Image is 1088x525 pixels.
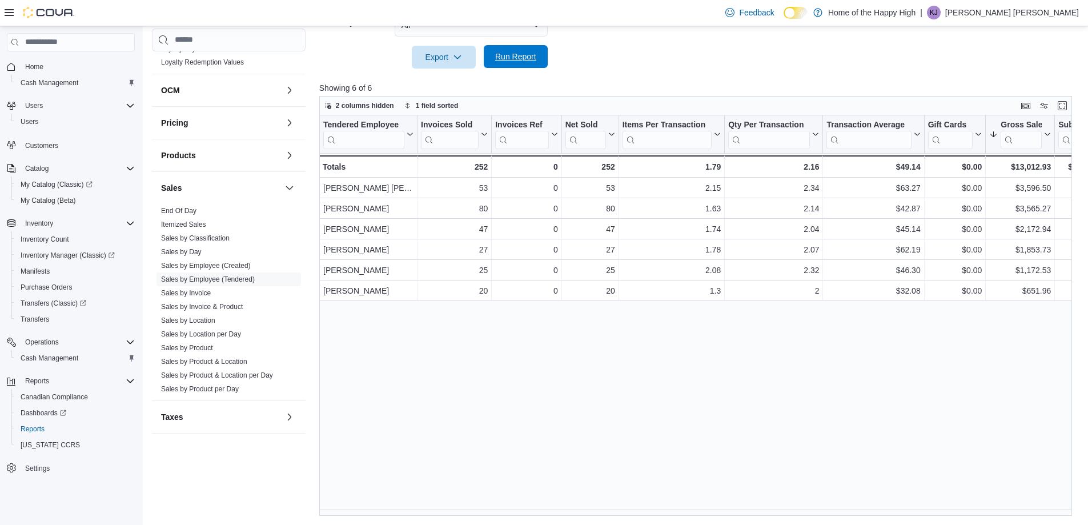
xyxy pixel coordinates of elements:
button: Catalog [21,162,53,175]
div: 2.08 [623,263,721,277]
div: 20 [565,284,615,298]
div: 0 [495,243,557,257]
div: 1.63 [623,202,721,215]
a: Purchase Orders [16,280,77,294]
a: Sales by Product & Location [161,358,247,366]
div: 80 [421,202,488,215]
div: Invoices Sold [421,120,479,131]
span: Inventory [25,219,53,228]
div: $0.00 [928,222,982,236]
span: Sales by Employee (Tendered) [161,275,255,284]
button: Export [412,46,476,69]
button: Reports [11,421,139,437]
div: Net Sold [565,120,605,149]
span: Catalog [25,164,49,173]
div: $63.27 [826,181,920,195]
a: My Catalog (Classic) [11,177,139,193]
div: 0 [495,222,557,236]
div: 0 [495,263,557,277]
div: 0 [495,284,557,298]
button: Sales [161,182,280,194]
div: $2,172.94 [989,222,1051,236]
div: Totals [323,160,413,174]
p: Home of the Happy High [828,6,916,19]
button: Gift Cards [928,120,982,149]
a: Users [16,115,43,129]
div: [PERSON_NAME] [323,222,413,236]
span: My Catalog (Classic) [16,178,135,191]
span: Users [16,115,135,129]
div: 27 [421,243,488,257]
span: Users [21,99,135,113]
span: Washington CCRS [16,438,135,452]
button: Users [2,98,139,114]
span: Transfers [21,315,49,324]
p: | [920,6,922,19]
span: Feedback [739,7,774,18]
span: Users [21,117,38,126]
button: Customers [2,137,139,153]
button: Reports [21,374,54,388]
button: Qty Per Transaction [728,120,819,149]
span: Operations [21,335,135,349]
div: 1.3 [623,284,721,298]
div: Qty Per Transaction [728,120,810,149]
a: Reports [16,422,49,436]
span: My Catalog (Classic) [21,180,93,189]
button: Products [161,150,280,161]
span: [US_STATE] CCRS [21,440,80,450]
div: $32.08 [826,284,920,298]
div: 53 [421,181,488,195]
span: Itemized Sales [161,220,206,229]
button: Inventory [2,215,139,231]
div: $651.96 [989,284,1051,298]
p: [PERSON_NAME] [PERSON_NAME] [945,6,1079,19]
span: 2 columns hidden [336,101,394,110]
nav: Complex example [7,54,135,506]
div: 2.07 [728,243,819,257]
div: $1,172.53 [989,263,1051,277]
a: Sales by Invoice & Product [161,303,243,311]
div: $49.14 [826,160,920,174]
button: Taxes [283,410,296,424]
a: Dashboards [16,406,71,420]
span: Sales by Location [161,316,215,325]
span: Sales by Product [161,343,213,352]
button: Users [21,99,47,113]
a: Settings [21,462,54,475]
span: Reports [21,424,45,434]
div: 2 [728,284,819,298]
span: Sales by Product per Day [161,384,239,394]
span: Sales by Classification [161,234,230,243]
span: 1 field sorted [416,101,459,110]
span: Users [25,101,43,110]
button: Items Per Transaction [622,120,721,149]
div: 47 [565,222,615,236]
div: $0.00 [928,284,982,298]
span: Sales by Location per Day [161,330,241,339]
div: 1.78 [623,243,721,257]
div: $46.30 [826,263,920,277]
span: Loyalty Redemption Values [161,58,244,67]
a: Manifests [16,264,54,278]
a: Customers [21,139,63,153]
a: Transfers [16,312,54,326]
a: Home [21,60,48,74]
div: Tendered Employee [323,120,404,149]
span: Transfers (Classic) [21,299,86,308]
div: [PERSON_NAME] [323,263,413,277]
div: $1,853.73 [989,243,1051,257]
span: Purchase Orders [21,283,73,292]
a: Sales by Location per Day [161,330,241,338]
a: Cash Management [16,351,83,365]
span: Transfers (Classic) [16,296,135,310]
button: Canadian Compliance [11,389,139,405]
button: Operations [21,335,63,349]
div: $0.00 [928,181,982,195]
div: $0.00 [928,202,982,215]
button: Home [2,58,139,75]
button: Reports [2,373,139,389]
span: Inventory Count [21,235,69,244]
span: Inventory [21,217,135,230]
